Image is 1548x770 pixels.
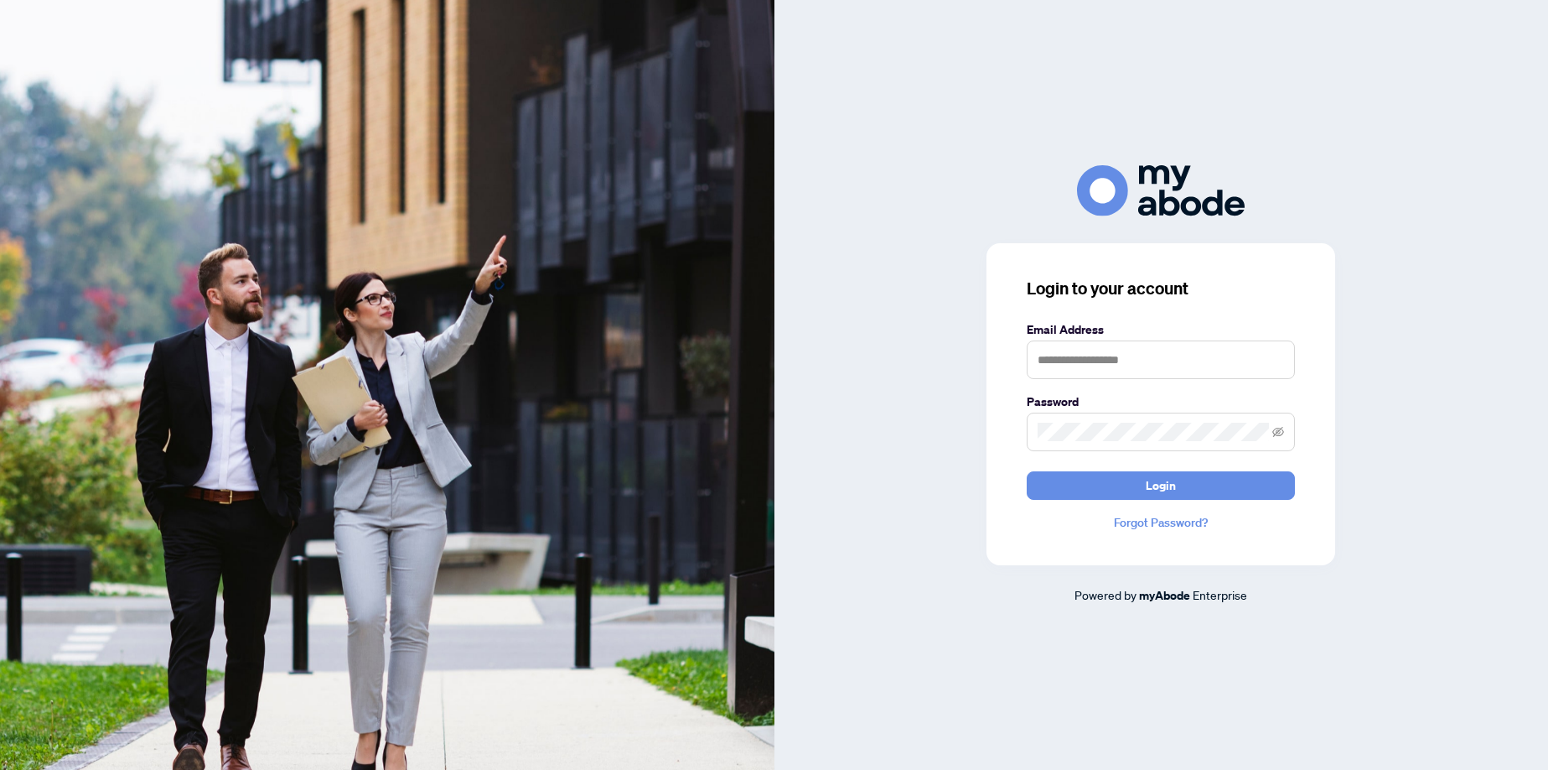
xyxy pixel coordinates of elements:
label: Password [1027,393,1295,411]
button: Login [1027,471,1295,500]
span: Login [1146,472,1176,499]
a: myAbode [1139,586,1190,605]
span: eye-invisible [1272,426,1284,438]
label: Email Address [1027,320,1295,339]
span: Enterprise [1193,587,1247,602]
h3: Login to your account [1027,277,1295,300]
span: Powered by [1074,587,1136,602]
a: Forgot Password? [1027,513,1295,532]
img: ma-logo [1077,165,1245,216]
